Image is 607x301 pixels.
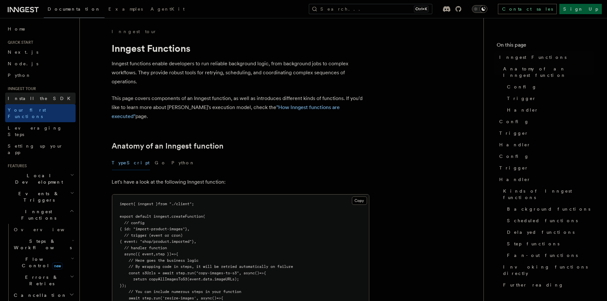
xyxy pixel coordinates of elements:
span: { [221,296,224,300]
a: Anatomy of an Inngest function [112,141,224,150]
a: Examples [105,2,147,17]
a: Trigger [504,93,594,104]
a: Inngest tour [112,28,157,35]
button: Toggle dark mode [472,5,487,13]
span: new [52,262,63,269]
span: async [244,271,255,275]
a: Handler [497,174,594,185]
span: Fan-out functions [507,252,578,259]
a: Next.js [5,46,76,58]
span: : [136,239,138,244]
span: Cancellation [11,292,67,298]
button: Python [172,156,195,170]
span: Delayed functions [507,229,575,235]
span: () [212,296,217,300]
span: const [129,271,140,275]
span: { event [120,239,136,244]
span: => [172,252,176,256]
span: Documentation [48,6,101,12]
span: Further reading [503,282,564,288]
a: AgentKit [147,2,189,17]
span: } [185,227,188,231]
span: // Here goes the business logic [129,258,199,263]
span: step [143,296,152,300]
button: Flow Controlnew [11,253,76,271]
span: "import-product-images" [133,227,185,231]
span: .imageURLs); [212,277,239,281]
span: // You can include numerous steps in your function [129,289,242,294]
span: Background functions [507,206,590,212]
span: Examples [108,6,143,12]
span: Home [8,26,26,32]
p: This page covers components of an Inngest function, as well as introduces different kinds of func... [112,94,369,121]
a: Anatomy of an Inngest function [501,63,594,81]
span: Kinds of Inngest functions [503,188,594,201]
span: export [120,214,133,219]
a: Trigger [497,127,594,139]
span: async [201,296,212,300]
span: .run [185,271,194,275]
span: , [154,252,156,256]
span: Node.js [8,61,38,66]
span: () [255,271,260,275]
span: Errors & Retries [11,274,70,287]
span: step [176,271,185,275]
a: Install the SDK [5,93,76,104]
span: Scheduled functions [507,217,578,224]
span: .run [152,296,161,300]
span: { [176,252,179,256]
a: Scheduled functions [504,215,594,226]
span: // By wrapping code in steps, it will be retried automatically on failure [129,264,293,269]
span: "copy-images-to-s3" [197,271,239,275]
span: inngest [154,214,170,219]
span: , [188,227,190,231]
button: Events & Triggers [5,188,76,206]
a: Step functions [504,238,594,250]
span: copyAllImagesToS3 [149,277,188,281]
a: Setting up your app [5,140,76,158]
span: ( [188,277,190,281]
a: Trigger [497,162,594,174]
a: Your first Functions [5,104,76,122]
span: : [129,227,131,231]
span: Config [499,118,529,125]
a: Contact sales [498,4,557,14]
span: Handler [499,176,531,183]
span: Inngest Functions [499,54,566,60]
span: import [120,202,133,206]
a: Python [5,69,76,81]
span: "./client" [170,202,192,206]
a: Background functions [504,203,594,215]
a: Documentation [44,2,105,18]
span: await [129,296,140,300]
p: Let's have a look at the following Inngest function: [112,178,369,187]
button: Errors & Retries [11,271,76,289]
a: Handler [504,104,594,116]
button: Copy [352,196,367,205]
span: Quick start [5,40,33,45]
span: Inngest tour [5,86,36,91]
button: Steps & Workflows [11,235,76,253]
span: Step functions [507,241,559,247]
span: from [158,202,167,206]
a: Overview [11,224,76,235]
span: }); [120,283,127,288]
span: data [203,277,212,281]
a: Node.js [5,58,76,69]
span: , [197,296,199,300]
span: Flow Control [11,256,71,269]
span: , [239,271,242,275]
a: Leveraging Steps [5,122,76,140]
span: Inngest Functions [5,208,69,221]
a: Config [504,81,594,93]
span: Overview [14,227,80,232]
a: Sign Up [559,4,602,14]
button: Cancellation [11,289,76,301]
span: ( [203,214,206,219]
h1: Inngest Functions [112,42,369,54]
span: AgentKit [151,6,185,12]
a: Inngest Functions [497,51,594,63]
button: TypeScript [112,156,150,170]
p: Inngest functions enable developers to run reliable background logic, from background jobs to com... [112,59,369,86]
span: .createFunction [170,214,203,219]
